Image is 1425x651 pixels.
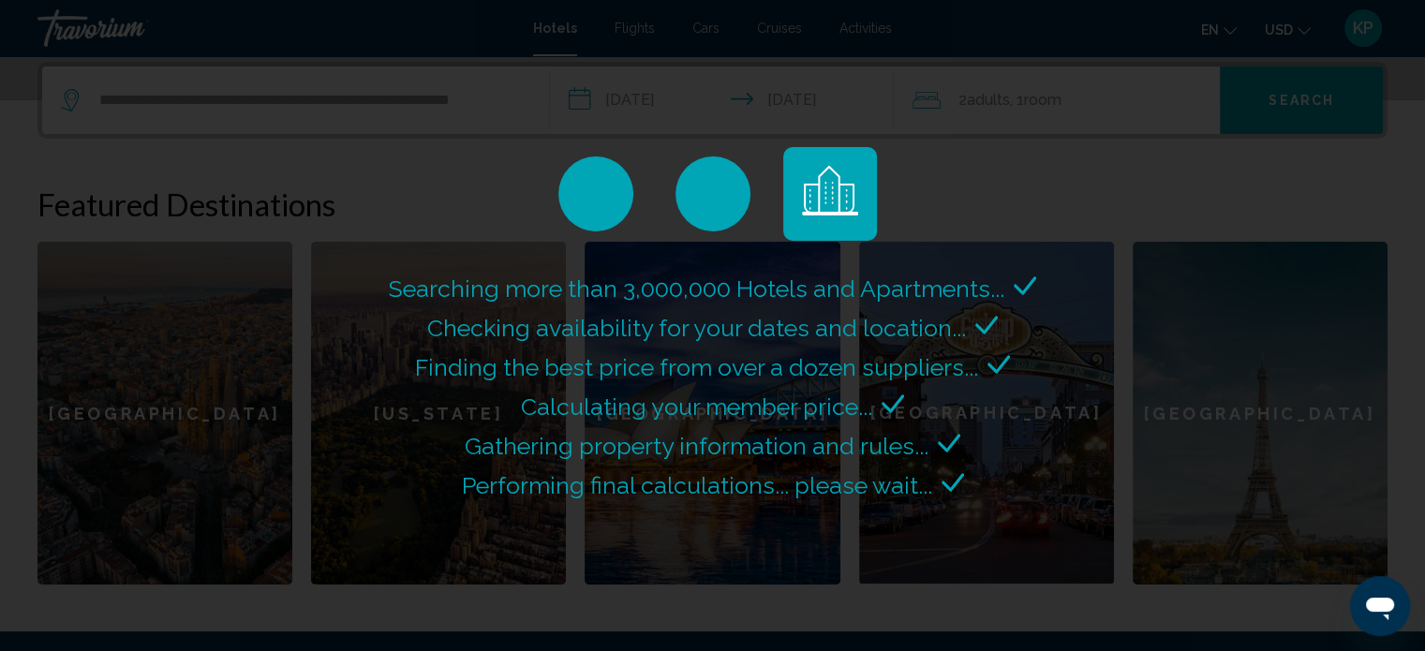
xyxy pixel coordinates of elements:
[427,314,966,342] span: Checking availability for your dates and location...
[521,392,872,421] span: Calculating your member price...
[1350,576,1410,636] iframe: Button to launch messaging window
[465,432,928,460] span: Gathering property information and rules...
[389,274,1004,303] span: Searching more than 3,000,000 Hotels and Apartments...
[462,471,932,499] span: Performing final calculations... please wait...
[415,353,978,381] span: Finding the best price from over a dozen suppliers...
